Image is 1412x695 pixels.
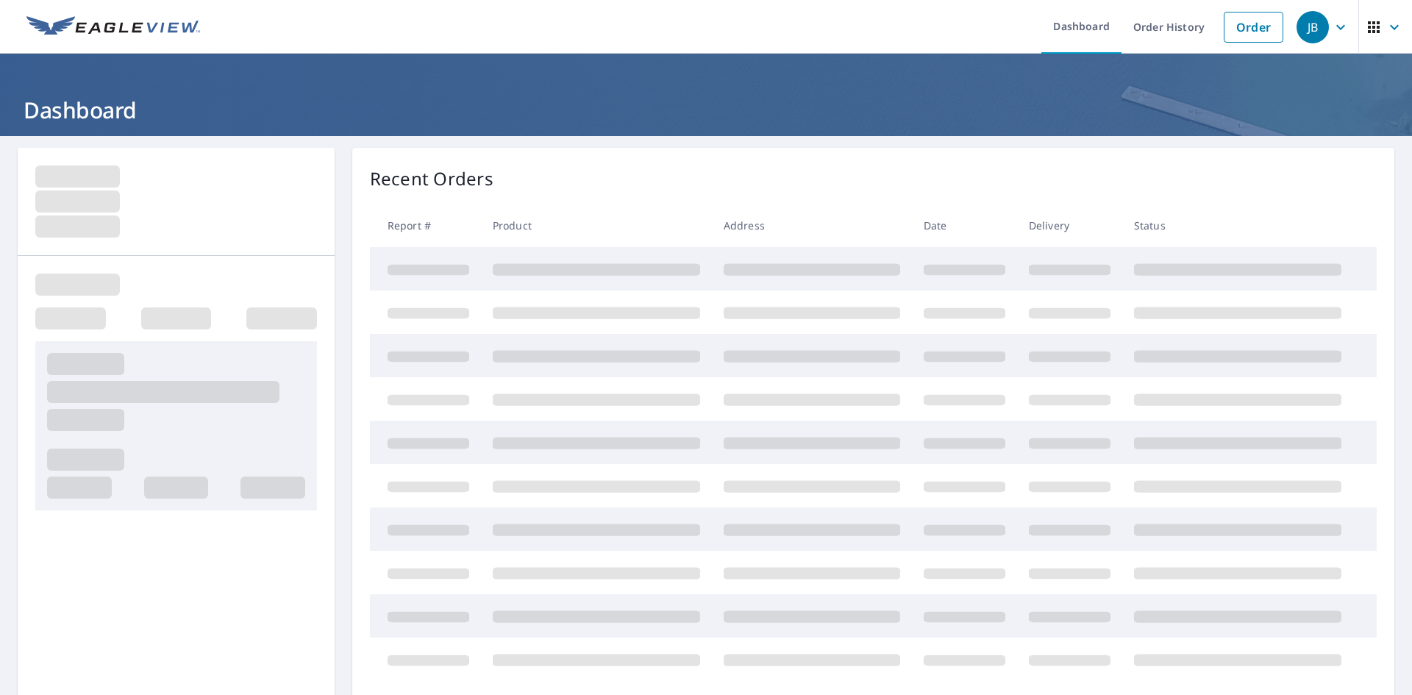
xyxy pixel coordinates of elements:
div: JB [1297,11,1329,43]
h1: Dashboard [18,95,1394,125]
th: Report # [370,204,481,247]
p: Recent Orders [370,165,493,192]
th: Delivery [1017,204,1122,247]
th: Product [481,204,712,247]
th: Address [712,204,912,247]
th: Status [1122,204,1353,247]
img: EV Logo [26,16,200,38]
a: Order [1224,12,1283,43]
th: Date [912,204,1017,247]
